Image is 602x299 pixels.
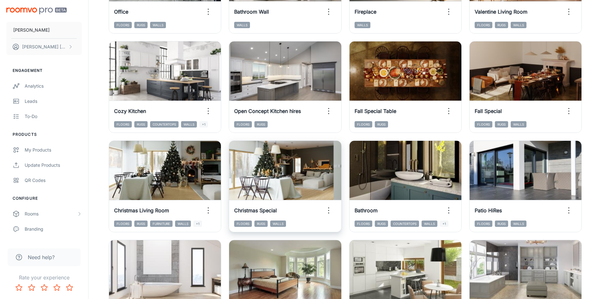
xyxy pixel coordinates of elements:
[475,8,527,16] h6: Valentine Living Room
[234,22,250,28] span: Walls
[25,177,82,184] div: QR Codes
[181,121,197,128] span: Walls
[495,22,508,28] span: Rugs
[114,8,128,16] h6: Office
[234,207,277,214] h6: Christmas Special
[114,221,132,227] span: Floors
[270,221,286,227] span: Walls
[234,8,269,16] h6: Bathroom Wall
[475,22,492,28] span: Floors
[193,221,202,227] span: +1
[134,121,148,128] span: Rugs
[475,207,502,214] h6: Patio HiRes
[25,98,82,105] div: Leads
[22,43,67,50] p: [PERSON_NAME] [PERSON_NAME]
[254,121,268,128] span: Rugs
[13,27,50,34] p: [PERSON_NAME]
[134,221,148,227] span: Rugs
[25,113,82,120] div: To-do
[511,221,526,227] span: Walls
[25,241,82,248] div: Texts
[25,162,82,169] div: Update Products
[199,121,208,128] span: +1
[28,253,55,261] span: Need help?
[375,221,388,227] span: Rugs
[25,146,82,153] div: My Products
[25,226,82,233] div: Branding
[422,221,437,227] span: Walls
[391,221,419,227] span: Countertops
[6,39,82,55] button: [PERSON_NAME] [PERSON_NAME]
[38,281,51,294] button: Rate 3 star
[175,221,191,227] span: Walls
[63,281,76,294] button: Rate 5 star
[51,281,63,294] button: Rate 4 star
[114,121,132,128] span: Floors
[234,221,252,227] span: Floors
[495,121,508,128] span: Rugs
[114,22,132,28] span: Floors
[355,207,378,214] h6: Bathroom
[5,274,83,281] p: Rate your experience
[355,107,396,115] h6: Fall Special Table
[114,107,146,115] h6: Cozy Kitchen
[6,8,67,14] img: Roomvo PRO Beta
[234,121,252,128] span: Floors
[355,8,376,16] h6: Fireplace
[375,121,388,128] span: Rugs
[13,281,25,294] button: Rate 1 star
[150,121,179,128] span: Countertops
[25,83,82,90] div: Analytics
[150,221,173,227] span: Furniture
[25,210,77,217] div: Rooms
[475,107,502,115] h6: Fall Special
[355,121,372,128] span: Floors
[355,22,370,28] span: Walls
[495,221,508,227] span: Rugs
[511,22,526,28] span: Walls
[25,281,38,294] button: Rate 2 star
[254,221,268,227] span: Rugs
[6,22,82,38] button: [PERSON_NAME]
[150,22,166,28] span: Walls
[440,221,448,227] span: +1
[134,22,148,28] span: Rugs
[475,121,492,128] span: Floors
[114,207,169,214] h6: Christmas Living Room
[475,221,492,227] span: Floors
[234,107,301,115] h6: Open Concept Kitchen hires
[355,221,372,227] span: Floors
[511,121,526,128] span: Walls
